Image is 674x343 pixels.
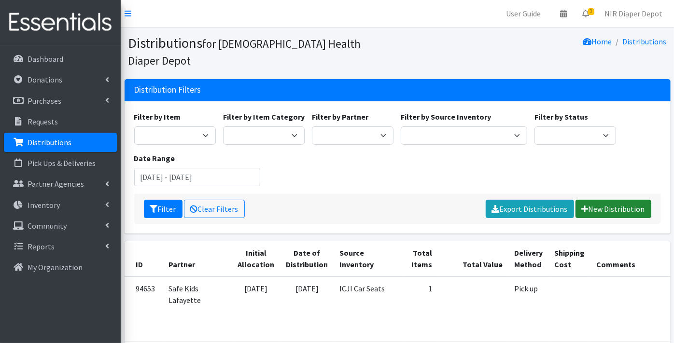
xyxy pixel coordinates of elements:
[28,117,58,126] p: Requests
[134,168,261,186] input: January 1, 2011 - December 31, 2011
[4,91,117,110] a: Purchases
[184,200,245,218] a: Clear Filters
[583,37,612,46] a: Home
[4,49,117,69] a: Dashboard
[28,221,67,231] p: Community
[28,262,83,272] p: My Organization
[125,276,163,342] td: 94653
[4,6,117,39] img: HumanEssentials
[509,276,549,342] td: Pick up
[334,276,403,342] td: ICJI Car Seats
[28,96,61,106] p: Purchases
[163,276,232,342] td: Safe Kids Lafayette
[28,75,62,84] p: Donations
[549,241,591,276] th: Shipping Cost
[232,276,281,342] td: [DATE]
[281,241,334,276] th: Date of Distribution
[509,241,549,276] th: Delivery Method
[4,70,117,89] a: Donations
[623,37,667,46] a: Distributions
[588,8,594,15] span: 3
[125,241,163,276] th: ID
[575,4,597,23] a: 3
[28,158,96,168] p: Pick Ups & Deliveries
[4,216,117,235] a: Community
[28,137,71,147] p: Distributions
[334,241,403,276] th: Source Inventory
[4,133,117,152] a: Distributions
[128,37,361,68] small: for [DEMOGRAPHIC_DATA] Health Diaper Depot
[4,153,117,173] a: Pick Ups & Deliveries
[163,241,232,276] th: Partner
[4,174,117,193] a: Partner Agencies
[28,179,84,189] p: Partner Agencies
[4,195,117,215] a: Inventory
[401,111,491,123] label: Filter by Source Inventory
[28,242,55,251] p: Reports
[134,85,201,95] h3: Distribution Filters
[144,200,183,218] button: Filter
[4,237,117,256] a: Reports
[223,111,305,123] label: Filter by Item Category
[403,241,438,276] th: Total Items
[4,112,117,131] a: Requests
[486,200,574,218] a: Export Distributions
[4,258,117,277] a: My Organization
[576,200,651,218] a: New Distribution
[134,152,175,164] label: Date Range
[438,241,509,276] th: Total Value
[28,200,60,210] p: Inventory
[597,4,670,23] a: NIR Diaper Depot
[534,111,588,123] label: Filter by Status
[28,54,63,64] p: Dashboard
[134,111,181,123] label: Filter by Item
[498,4,548,23] a: User Guide
[128,35,394,68] h1: Distributions
[281,276,334,342] td: [DATE]
[232,241,281,276] th: Initial Allocation
[312,111,368,123] label: Filter by Partner
[403,276,438,342] td: 1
